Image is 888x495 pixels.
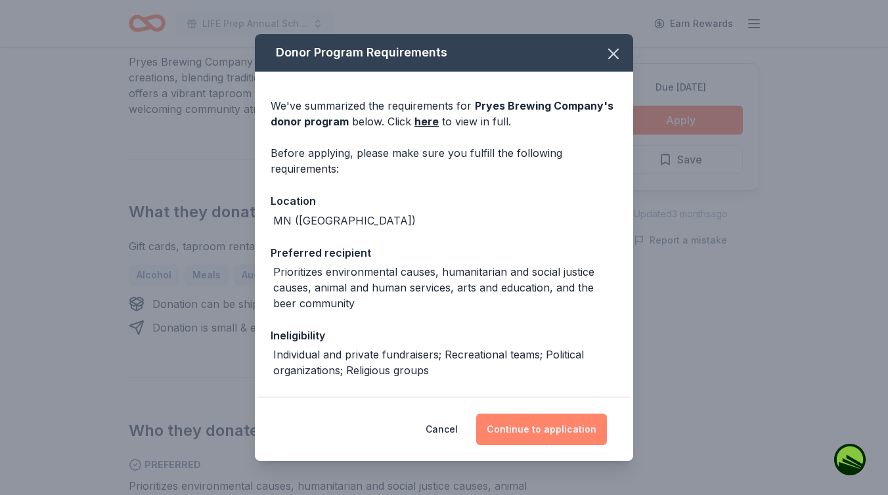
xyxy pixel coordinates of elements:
[255,34,633,72] div: Donor Program Requirements
[273,264,617,311] div: Prioritizes environmental causes, humanitarian and social justice causes, animal and human servic...
[426,414,458,445] button: Cancel
[273,213,416,228] div: MN ([GEOGRAPHIC_DATA])
[271,98,617,129] div: We've summarized the requirements for below. Click to view in full.
[476,414,607,445] button: Continue to application
[414,114,439,129] a: here
[271,244,617,261] div: Preferred recipient
[271,394,617,411] div: Legal
[273,347,617,378] div: Individual and private fundraisers; Recreational teams; Political organizations; Religious groups
[271,192,617,209] div: Location
[271,327,617,344] div: Ineligibility
[271,145,617,177] div: Before applying, please make sure you fulfill the following requirements:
